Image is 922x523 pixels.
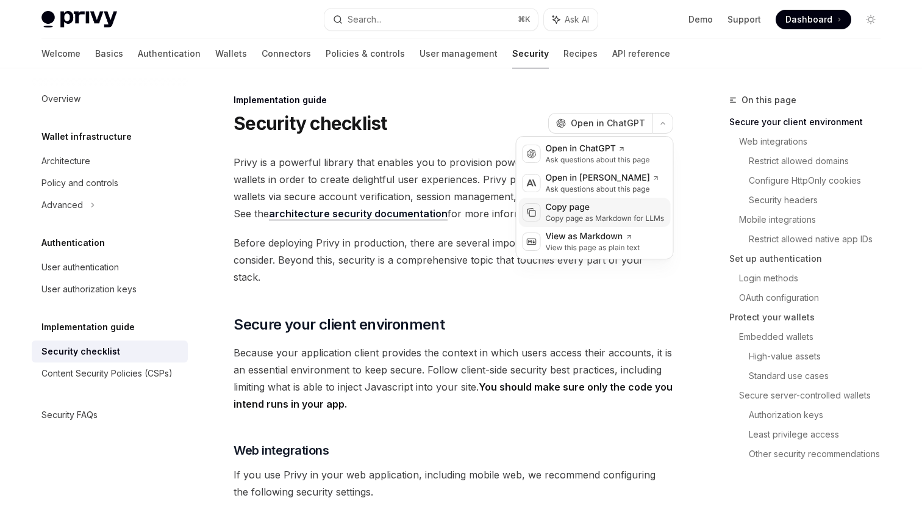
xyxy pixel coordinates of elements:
[861,10,881,29] button: Toggle dark mode
[41,198,83,212] div: Advanced
[234,315,445,334] span: Secure your client environment
[776,10,851,29] a: Dashboard
[546,143,650,155] div: Open in ChatGPT
[32,341,188,362] a: Security checklist
[41,92,80,106] div: Overview
[41,344,120,359] div: Security checklist
[41,260,119,275] div: User authentication
[32,278,188,300] a: User authorization keys
[742,93,796,107] span: On this page
[727,13,761,26] a: Support
[739,132,890,151] a: Web integrations
[32,88,188,110] a: Overview
[612,39,670,68] a: API reference
[729,249,890,269] a: Set up authentication
[326,39,405,68] a: Policies & controls
[234,344,673,413] span: Because your application client provides the context in which users access their accounts, it is ...
[41,236,105,250] h5: Authentication
[688,13,713,26] a: Demo
[749,405,890,425] a: Authorization keys
[739,288,890,308] a: OAuth configuration
[749,229,890,249] a: Restrict allowed native app IDs
[32,404,188,426] a: Security FAQs
[32,172,188,194] a: Policy and controls
[234,112,387,134] h1: Security checklist
[729,112,890,132] a: Secure your client environment
[138,39,201,68] a: Authentication
[546,172,660,184] div: Open in [PERSON_NAME]
[41,154,90,168] div: Architecture
[41,282,137,297] div: User authorization keys
[546,231,640,243] div: View as Markdown
[749,151,890,171] a: Restrict allowed domains
[269,207,448,220] a: architecture security documentation
[739,269,890,288] a: Login methods
[544,9,598,31] button: Ask AI
[739,386,890,405] a: Secure server-controlled wallets
[785,13,832,26] span: Dashboard
[749,347,890,366] a: High-value assets
[234,94,673,106] div: Implementation guide
[41,320,135,334] h5: Implementation guide
[215,39,247,68] a: Wallets
[565,13,589,26] span: Ask AI
[729,308,890,327] a: Protect your wallets
[41,366,173,381] div: Content Security Policies (CSPs)
[739,210,890,229] a: Mobile integrations
[41,408,98,422] div: Security FAQs
[41,11,117,28] img: light logo
[420,39,498,68] a: User management
[749,444,890,464] a: Other security recommendations
[32,256,188,278] a: User authentication
[95,39,123,68] a: Basics
[32,362,188,384] a: Content Security Policies (CSPs)
[324,9,538,31] button: Search...⌘K
[546,155,650,165] div: Ask questions about this page
[749,190,890,210] a: Security headers
[749,366,890,386] a: Standard use cases
[546,184,660,194] div: Ask questions about this page
[749,171,890,190] a: Configure HttpOnly cookies
[262,39,311,68] a: Connectors
[739,327,890,347] a: Embedded wallets
[41,39,80,68] a: Welcome
[749,425,890,444] a: Least privilege access
[546,243,640,253] div: View this page as plain text
[518,15,531,24] span: ⌘ K
[32,150,188,172] a: Architecture
[41,176,118,190] div: Policy and controls
[548,113,652,134] button: Open in ChatGPT
[571,117,645,129] span: Open in ChatGPT
[234,442,329,459] span: Web integrations
[563,39,598,68] a: Recipes
[234,234,673,286] span: Before deploying Privy in production, there are several important security configurations to cons...
[234,154,673,222] span: Privy is a powerful library that enables you to provision powerful non-custodial embedded wallets...
[512,39,549,68] a: Security
[546,201,665,214] div: Copy page
[348,12,382,27] div: Search...
[546,214,665,223] div: Copy page as Markdown for LLMs
[41,129,132,144] h5: Wallet infrastructure
[234,466,673,500] span: If you use Privy in your web application, including mobile web, we recommend configuring the foll...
